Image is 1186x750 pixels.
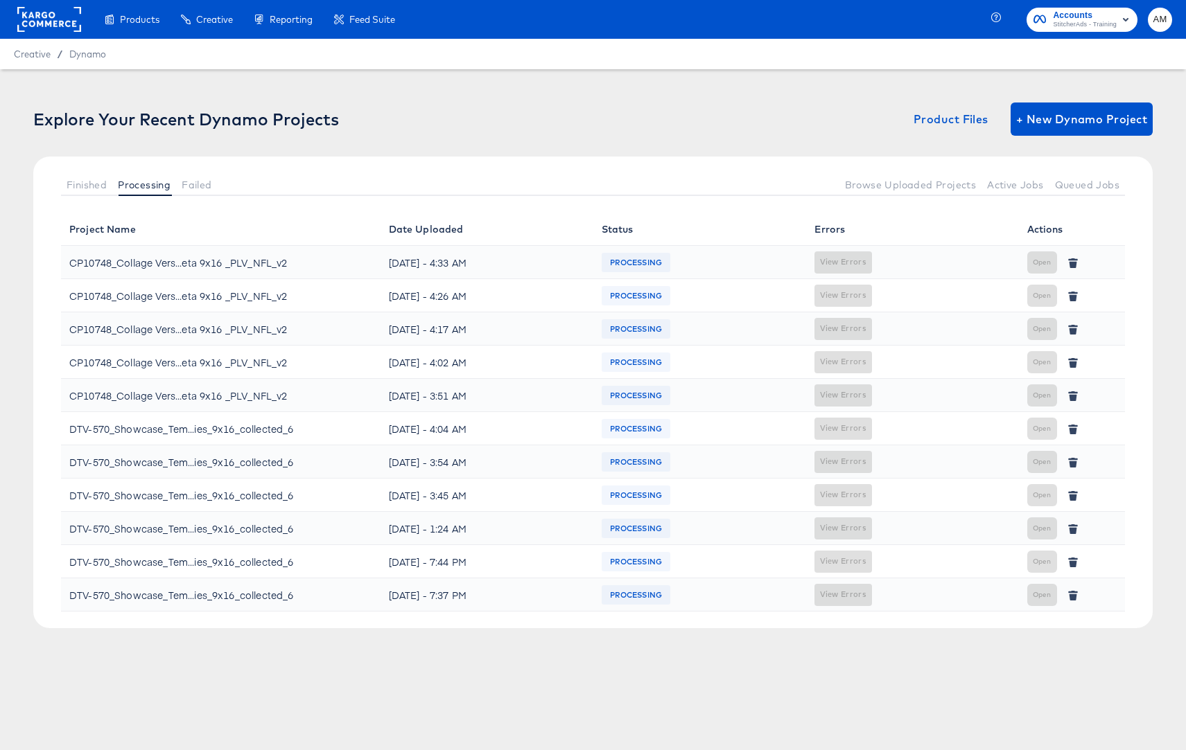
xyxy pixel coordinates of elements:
[1153,12,1167,28] span: AM
[389,484,585,506] div: [DATE] - 3:45 AM
[602,584,671,606] span: PROCESSING
[61,213,381,246] th: Project Name
[349,14,395,25] span: Feed Suite
[389,251,585,274] div: [DATE] - 4:33 AM
[69,517,293,539] div: DTV-570_Showcase_Tem...ies_9x16_collected_6
[381,213,593,246] th: Date Uploaded
[987,179,1043,190] span: Active Jobs
[118,179,171,190] span: Processing
[806,213,1019,246] th: Errors
[1053,8,1117,23] span: Accounts
[845,179,977,190] span: Browse Uploaded Projects
[69,285,287,307] div: CP10748_Collage Vers...eta 9x16 _PLV_NFL_v2
[389,551,585,573] div: [DATE] - 7:44 PM
[14,48,51,60] span: Creative
[389,517,585,539] div: [DATE] - 1:24 AM
[593,213,806,246] th: Status
[389,418,585,440] div: [DATE] - 4:04 AM
[51,48,69,60] span: /
[67,179,107,190] span: Finished
[602,251,671,274] span: PROCESSING
[69,551,293,573] div: DTV-570_Showcase_Tem...ies_9x16_collected_6
[602,418,671,440] span: PROCESSING
[182,179,211,190] span: Failed
[1053,19,1117,30] span: StitcherAds - Training
[602,484,671,506] span: PROCESSING
[389,351,585,373] div: [DATE] - 4:02 AM
[914,109,988,129] span: Product Files
[69,484,293,506] div: DTV-570_Showcase_Tem...ies_9x16_collected_6
[602,285,671,307] span: PROCESSING
[602,384,671,407] span: PROCESSING
[602,318,671,340] span: PROCESSING
[908,102,994,136] button: Product Files
[602,351,671,373] span: PROCESSING
[69,384,287,407] div: CP10748_Collage Vers...eta 9x16 _PLV_NFL_v2
[602,517,671,539] span: PROCESSING
[69,48,106,60] a: Dynamo
[196,14,233,25] span: Creative
[1055,179,1119,190] span: Queued Jobs
[69,251,287,274] div: CP10748_Collage Vers...eta 9x16 _PLV_NFL_v2
[120,14,159,25] span: Products
[69,451,293,473] div: DTV-570_Showcase_Tem...ies_9x16_collected_6
[389,384,585,407] div: [DATE] - 3:51 AM
[69,318,287,340] div: CP10748_Collage Vers...eta 9x16 _PLV_NFL_v2
[69,584,293,606] div: DTV-570_Showcase_Tem...ies_9x16_collected_6
[389,584,585,606] div: [DATE] - 7:37 PM
[1011,102,1153,136] button: + New Dynamo Project
[69,351,287,373] div: CP10748_Collage Vers...eta 9x16 _PLV_NFL_v2
[389,451,585,473] div: [DATE] - 3:54 AM
[33,109,339,129] div: Explore Your Recent Dynamo Projects
[1016,109,1147,129] span: + New Dynamo Project
[1148,8,1172,32] button: AM
[389,285,585,307] div: [DATE] - 4:26 AM
[389,318,585,340] div: [DATE] - 4:17 AM
[602,551,671,573] span: PROCESSING
[1027,8,1137,32] button: AccountsStitcherAds - Training
[1019,213,1126,246] th: Actions
[69,418,293,440] div: DTV-570_Showcase_Tem...ies_9x16_collected_6
[602,451,671,473] span: PROCESSING
[270,14,313,25] span: Reporting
